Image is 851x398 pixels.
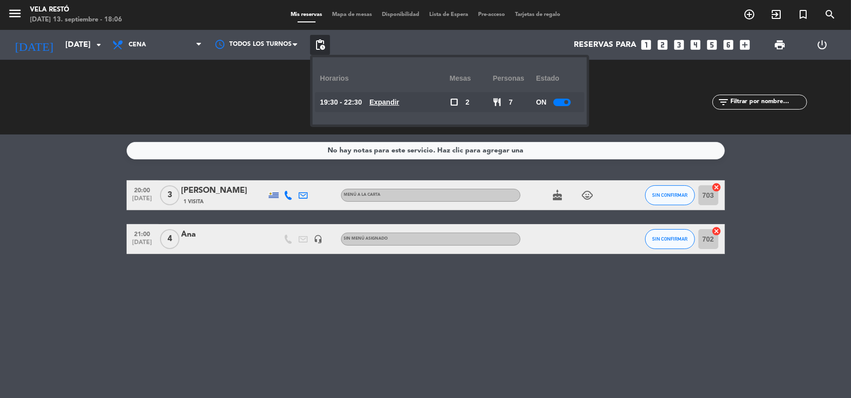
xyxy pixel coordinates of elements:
i: looks_6 [722,38,735,51]
i: power_settings_new [816,39,828,51]
span: Cena [129,41,146,48]
u: Expandir [369,98,399,106]
span: Disponibilidad [377,12,424,17]
span: 19:30 - 22:30 [320,97,362,108]
span: Sin menú asignado [344,237,388,241]
i: arrow_drop_down [93,39,105,51]
span: 21:00 [130,228,155,239]
i: filter_list [717,96,729,108]
i: exit_to_app [770,8,782,20]
i: turned_in_not [797,8,809,20]
span: Menú a la carta [344,193,381,197]
div: Ana [181,228,266,241]
i: cake [552,189,564,201]
i: looks_5 [706,38,719,51]
span: Tarjetas de regalo [510,12,565,17]
span: pending_actions [314,39,326,51]
span: 20:00 [130,184,155,195]
i: child_care [582,189,594,201]
div: Vela Restó [30,5,122,15]
i: add_circle_outline [743,8,755,20]
span: 1 Visita [184,198,204,206]
span: 4 [160,229,179,249]
i: search [824,8,836,20]
span: 2 [466,97,470,108]
span: 7 [509,97,513,108]
span: Reservas para [574,40,637,50]
i: looks_3 [673,38,686,51]
i: looks_4 [689,38,702,51]
i: headset_mic [314,235,323,244]
i: menu [7,6,22,21]
span: restaurant [493,98,502,107]
span: Pre-acceso [473,12,510,17]
div: [PERSON_NAME] [181,184,266,197]
div: Estado [536,65,579,92]
button: menu [7,6,22,24]
span: Lista de Espera [424,12,473,17]
div: personas [493,65,536,92]
i: cancel [712,226,722,236]
span: [DATE] [130,239,155,251]
div: [DATE] 13. septiembre - 18:06 [30,15,122,25]
button: SIN CONFIRMAR [645,229,695,249]
span: Mis reservas [286,12,327,17]
span: Mapa de mesas [327,12,377,17]
span: ON [536,97,546,108]
div: Mesas [450,65,493,92]
i: cancel [712,182,722,192]
div: Horarios [320,65,450,92]
i: add_box [739,38,752,51]
span: SIN CONFIRMAR [652,192,687,198]
span: print [774,39,786,51]
i: [DATE] [7,34,60,56]
button: SIN CONFIRMAR [645,185,695,205]
span: 3 [160,185,179,205]
div: No hay notas para este servicio. Haz clic para agregar una [328,145,523,156]
i: looks_one [640,38,653,51]
input: Filtrar por nombre... [729,97,807,108]
span: [DATE] [130,195,155,207]
span: SIN CONFIRMAR [652,236,687,242]
i: looks_two [657,38,670,51]
span: check_box_outline_blank [450,98,459,107]
div: LOG OUT [801,30,844,60]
